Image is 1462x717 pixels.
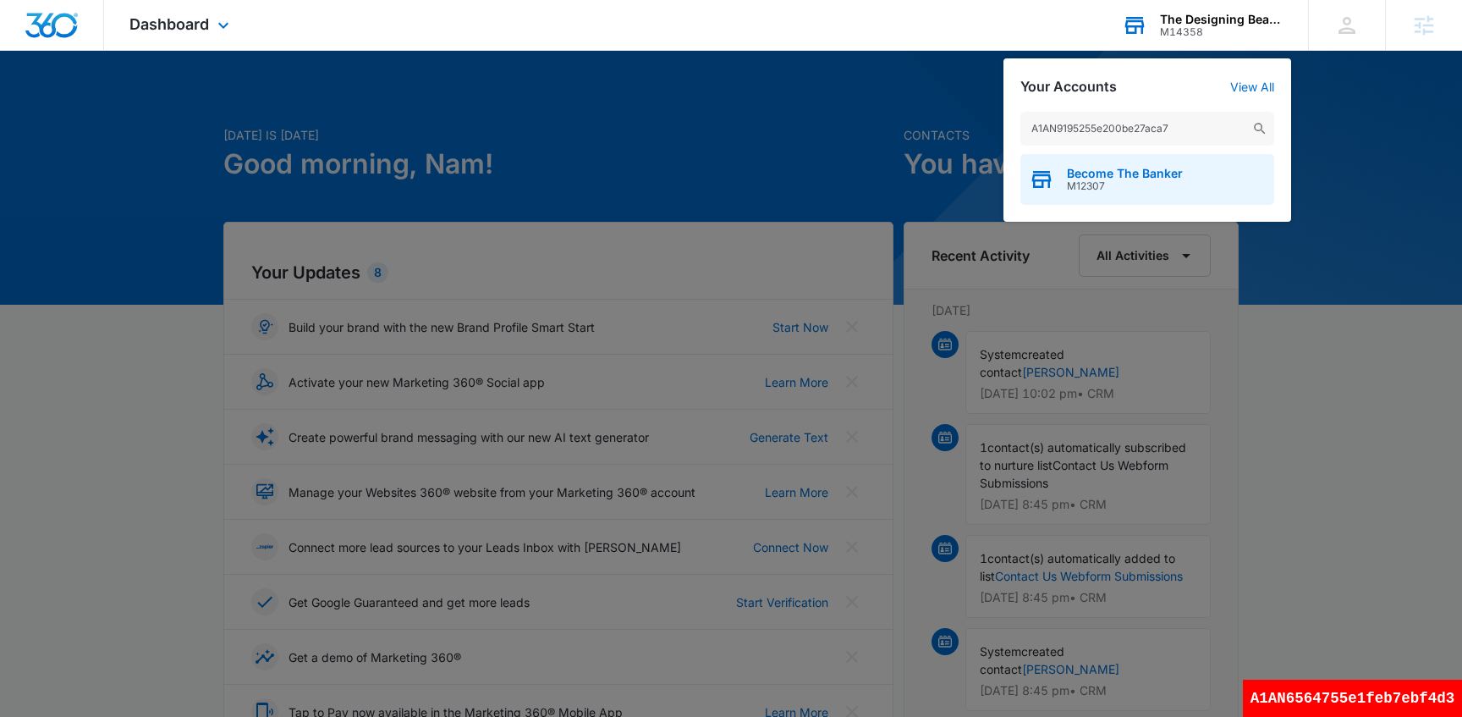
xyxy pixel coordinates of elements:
[1020,112,1274,146] input: Search Accounts
[1243,680,1462,717] div: A1AN6564755e1feb7ebf4d3
[1067,167,1183,180] span: Become The Banker
[129,15,209,33] span: Dashboard
[1020,154,1274,205] button: Become The BankerM12307
[1160,26,1283,38] div: account id
[1230,80,1274,94] a: View All
[1020,79,1117,95] h2: Your Accounts
[1160,13,1283,26] div: account name
[1067,180,1183,192] span: M12307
